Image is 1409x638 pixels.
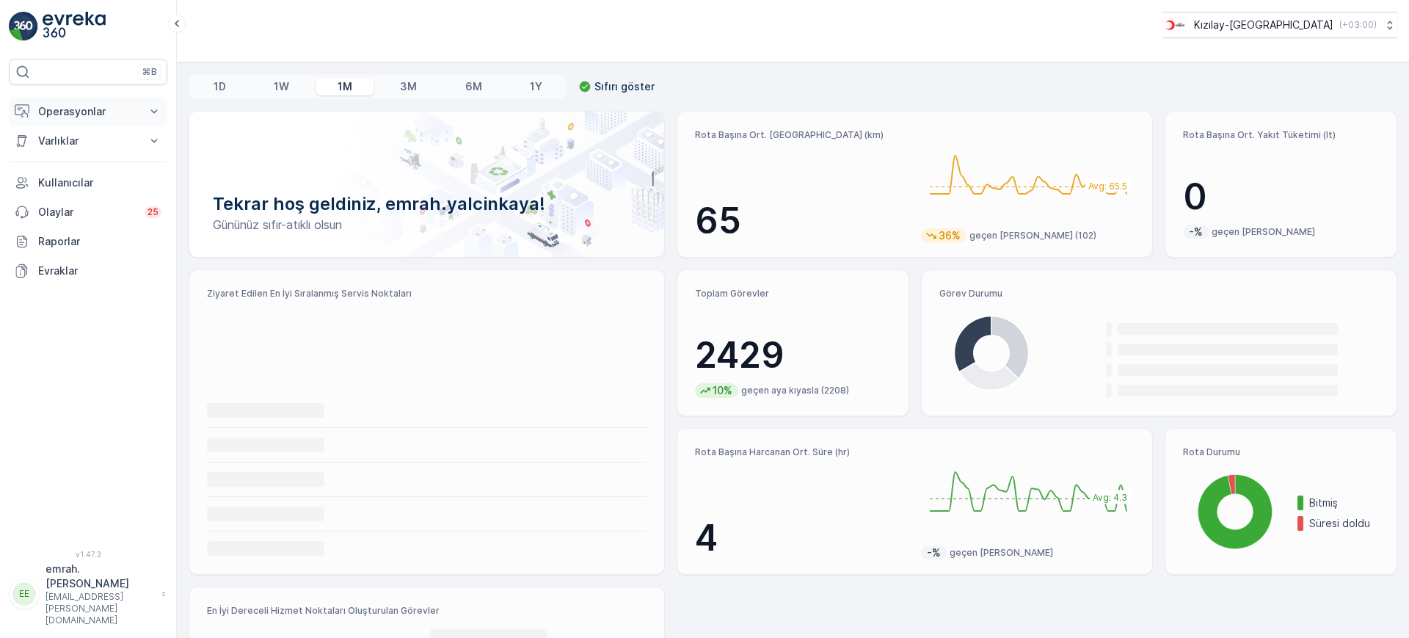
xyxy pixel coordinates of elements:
p: Kullanıcılar [38,175,161,190]
p: Toplam Görevler [695,288,891,300]
p: 3M [400,79,417,94]
div: EE [12,582,36,606]
a: Raporlar [9,227,167,256]
p: 36% [937,228,962,243]
p: geçen [PERSON_NAME] [950,547,1053,559]
p: Ziyaret Edilen En İyi Sıralanmış Servis Noktaları [207,288,647,300]
p: 1W [274,79,289,94]
p: Kızılay-[GEOGRAPHIC_DATA] [1194,18,1333,32]
a: Olaylar25 [9,197,167,227]
p: 25 [148,206,159,218]
button: Varlıklar [9,126,167,156]
p: ⌘B [142,66,157,78]
img: logo_light-DOdMpM7g.png [43,12,106,41]
p: Rota Başına Ort. Yakıt Tüketimi (lt) [1183,129,1379,141]
p: emrah.[PERSON_NAME] [45,562,154,591]
p: Rota Başına Harcanan Ort. Süre (hr) [695,446,909,458]
span: v 1.47.3 [9,550,167,559]
p: Gününüz sıfır-atıklı olsun [213,216,641,233]
p: [EMAIL_ADDRESS][PERSON_NAME][DOMAIN_NAME] [45,591,154,626]
p: Olaylar [38,205,136,220]
p: 10% [711,383,734,398]
p: 0 [1183,175,1379,219]
button: EEemrah.[PERSON_NAME][EMAIL_ADDRESS][PERSON_NAME][DOMAIN_NAME] [9,562,167,626]
p: -% [1187,225,1204,239]
p: Rota Durumu [1183,446,1379,458]
p: geçen aya kıyasla (2208) [741,385,849,396]
p: ( +03:00 ) [1339,19,1377,31]
p: 1Y [530,79,542,94]
p: Süresi doldu [1309,516,1379,531]
p: Operasyonlar [38,104,138,119]
p: Sıfırı göster [594,79,655,94]
button: Operasyonlar [9,97,167,126]
p: 1D [214,79,226,94]
p: 65 [695,199,909,243]
p: 4 [695,516,909,560]
p: Rota Başına Ort. [GEOGRAPHIC_DATA] (km) [695,129,909,141]
p: 2429 [695,333,891,377]
p: Evraklar [38,264,161,278]
p: geçen [PERSON_NAME] [1212,226,1315,238]
p: En İyi Dereceli Hizmet Noktaları Oluşturulan Görevler [207,605,647,617]
p: geçen [PERSON_NAME] (102) [969,230,1096,242]
p: Tekrar hoş geldiniz, emrah.yalcinkaya! [213,192,641,216]
p: 1M [338,79,352,94]
button: Kızılay-[GEOGRAPHIC_DATA](+03:00) [1162,12,1397,38]
p: -% [925,545,942,560]
p: Görev Durumu [939,288,1379,300]
img: k%C4%B1z%C4%B1lay_jywRncg.png [1162,17,1188,33]
p: Bitmiş [1309,496,1379,510]
a: Evraklar [9,256,167,286]
img: logo [9,12,38,41]
a: Kullanıcılar [9,168,167,197]
p: Raporlar [38,234,161,249]
p: Varlıklar [38,134,138,148]
p: 6M [465,79,482,94]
